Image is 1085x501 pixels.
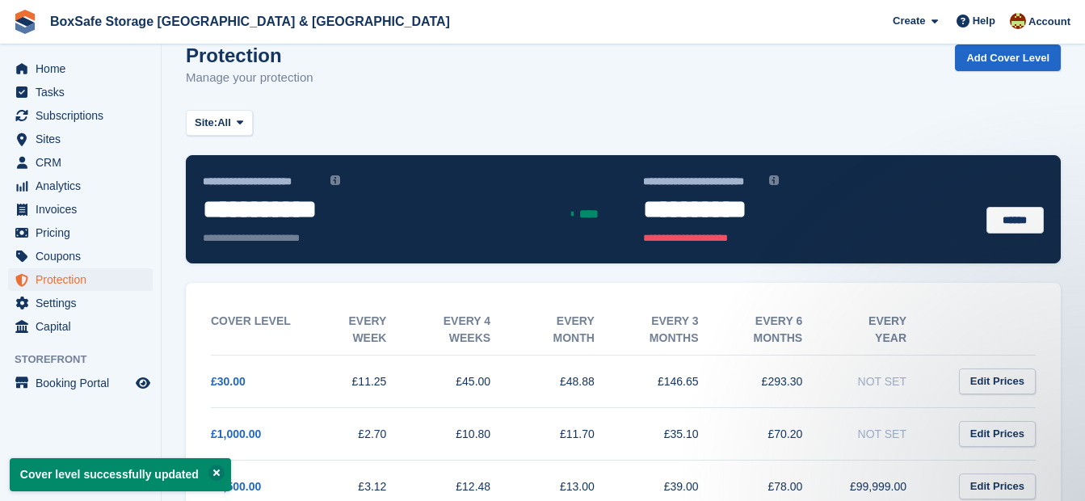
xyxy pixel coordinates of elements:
a: Edit Prices [959,474,1036,500]
img: icon-info-grey-7440780725fd019a000dd9b08b2336e03edf1995a4989e88bcd33f0948082b44.svg [769,175,779,185]
td: £10.80 [418,407,523,460]
a: menu [8,198,153,221]
a: menu [8,128,153,150]
span: Analytics [36,175,132,197]
th: Every 4 weeks [418,305,523,356]
a: Add Cover Level [955,44,1061,71]
h1: Protection [186,44,313,66]
th: Every month [523,305,627,356]
button: Site: All [186,110,253,137]
span: Tasks [36,81,132,103]
th: Every 6 months [731,305,835,356]
a: menu [8,245,153,267]
img: icon-info-grey-7440780725fd019a000dd9b08b2336e03edf1995a4989e88bcd33f0948082b44.svg [330,175,340,185]
span: Help [973,13,995,29]
a: menu [8,268,153,291]
span: Protection [36,268,132,291]
a: £30.00 [211,375,246,388]
span: Create [893,13,925,29]
th: Cover Level [211,305,315,356]
td: £45.00 [418,355,523,407]
td: £48.88 [523,355,627,407]
img: stora-icon-8386f47178a22dfd0bd8f6a31ec36ba5ce8667c1dd55bd0f319d3a0aa187defe.svg [13,10,37,34]
a: BoxSafe Storage [GEOGRAPHIC_DATA] & [GEOGRAPHIC_DATA] [44,8,456,35]
span: Sites [36,128,132,150]
a: Preview store [133,373,153,393]
th: Every week [315,305,419,356]
td: £11.25 [315,355,419,407]
th: Every year [835,305,939,356]
span: Invoices [36,198,132,221]
a: menu [8,372,153,394]
th: Every 3 months [627,305,731,356]
a: menu [8,151,153,174]
span: Coupons [36,245,132,267]
span: Booking Portal [36,372,132,394]
span: Account [1028,14,1070,30]
span: Capital [36,315,132,338]
a: Edit Prices [959,421,1036,448]
span: All [217,115,231,131]
a: menu [8,175,153,197]
a: £1,000.00 [211,427,261,440]
a: menu [8,315,153,338]
a: menu [8,81,153,103]
td: Not Set [835,407,939,460]
a: menu [8,221,153,244]
a: menu [8,57,153,80]
td: £70.20 [731,407,835,460]
td: £293.30 [731,355,835,407]
p: Manage your protection [186,69,313,87]
a: Edit Prices [959,368,1036,395]
span: Settings [36,292,132,314]
td: £11.70 [523,407,627,460]
img: Kim [1010,13,1026,29]
span: Site: [195,115,217,131]
span: Subscriptions [36,104,132,127]
a: £2,500.00 [211,480,261,493]
td: Not Set [835,355,939,407]
td: £35.10 [627,407,731,460]
a: menu [8,292,153,314]
span: Storefront [15,352,161,368]
td: £2.70 [315,407,419,460]
span: CRM [36,151,132,174]
span: Home [36,57,132,80]
td: £146.65 [627,355,731,407]
p: Cover level successfully updated [10,458,231,491]
a: menu [8,104,153,127]
span: Pricing [36,221,132,244]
